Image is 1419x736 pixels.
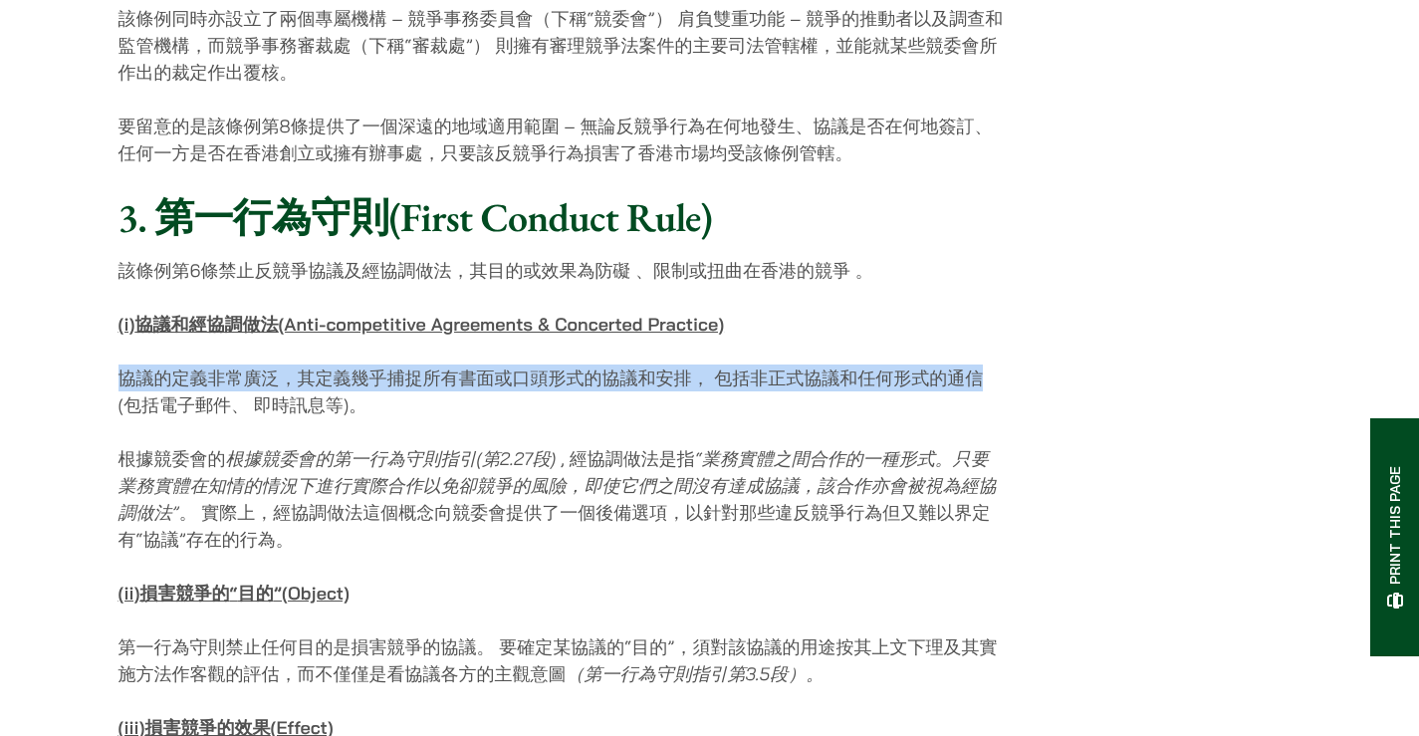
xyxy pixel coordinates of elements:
em: 根據競委會的第一行為守則指引 [226,447,477,470]
em: 段）。 [770,662,824,685]
p: 要留意的是該條例第8條提供了一個深遠的地域適用範圍 – 無論反競爭行為在何地發生、協議是否在何地簽訂、任何一方是否在香港創立或擁有辦事處，只要該反競爭行為損害了香港市場均受該條例管轄。 [118,113,1006,166]
em: 第 [482,447,500,470]
p: 根據競委會的 , 經協調做法是指 。 實際上，經協調做法這個概念向競委會提供了一個後備選項，以針對那些違反競爭行為但又難以界定有“協議”存在的行為。 [118,445,1006,553]
u: ”(Object) [274,582,350,605]
p: 第一行為守則禁止任何目的是損害競爭的協議。 要確定某協議的“目的”，須對該協議的用途按其上文下理及其實施方法作客觀的評估，而不僅僅是看協議各方的主觀意圖 [118,633,1006,687]
u: 協議和經協調做法 [134,313,278,336]
em: 3.5 [746,662,771,685]
u: (i) [118,313,135,336]
em: ( [477,447,483,470]
u: 目的 [238,582,274,605]
em: 段 [533,447,551,470]
u: “ [229,582,237,605]
em: ” [172,501,179,524]
h2: 3. 第一行為守則(First Conduct Rule) [118,193,1006,241]
p: 該條例第6條禁止反競爭協議及經協調做法，其目的或效果為防礙 、限制或扭曲在香港的競爭 。 [118,257,1006,284]
em: （第一行為守則指引第 [567,662,746,685]
em: 2.27 [500,447,533,470]
em: 業務實體之間合作的一種形式。只要業務實體在知情的情況下進行實際合作以免卻競爭的風險，即使它們之間沒有達成協議，該合作亦會被視為經協調做法 [118,447,997,524]
u: 損害競爭的 [139,582,229,605]
p: 協議的定義非常廣泛，其定義幾乎捕捉所有書面或口頭形式的協議和安排， 包括非正式協議和任何形式的通信(包括電子郵件、 即時訊息等)。 [118,365,1006,418]
em: ) [551,447,557,470]
em: “ [695,447,702,470]
u: (Anti-competitive Agreements & Concerted Practice) [278,313,724,336]
u: (ii) [118,582,140,605]
p: 該條例同時亦設立了兩個專屬機構 – 競爭事務委員會（下稱“競委會”） 肩負雙重功能 – 競爭的推動者以及調查和監管機構，而競爭事務審裁處（下稱“審裁處”） 則擁有審理競爭法案件的主要司法管轄權，... [118,5,1006,86]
